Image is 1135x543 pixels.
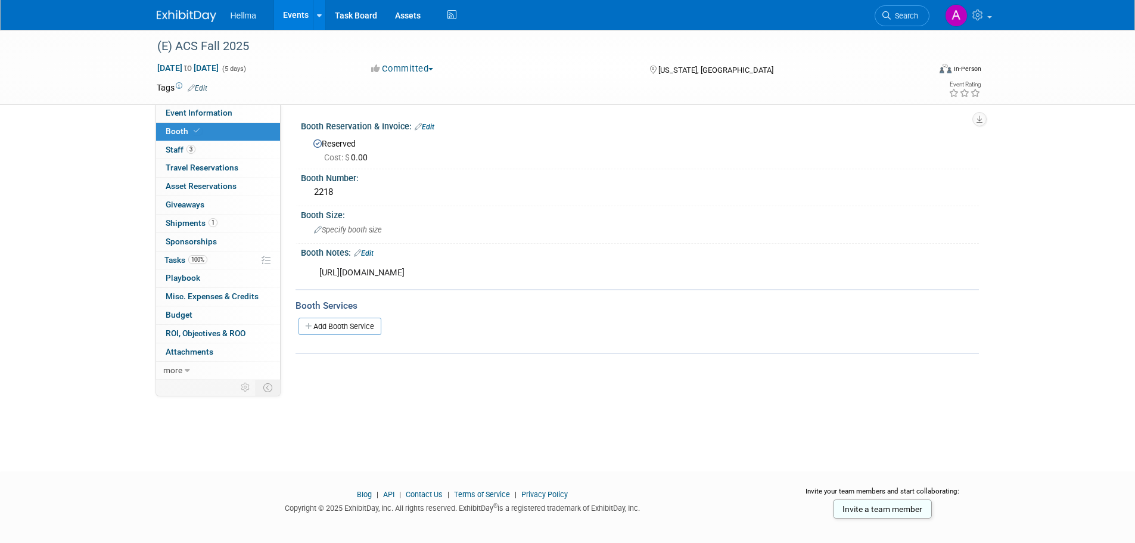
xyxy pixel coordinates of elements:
div: Booth Number: [301,169,979,184]
div: Reserved [310,135,970,163]
span: Asset Reservations [166,181,237,191]
span: Specify booth size [314,225,382,234]
span: Event Information [166,108,232,117]
a: Booth [156,123,280,141]
a: Misc. Expenses & Credits [156,288,280,306]
div: In-Person [953,64,981,73]
a: Tasks100% [156,252,280,269]
button: Committed [367,63,438,75]
span: Misc. Expenses & Credits [166,291,259,301]
a: Terms of Service [454,490,510,499]
span: Staff [166,145,195,154]
span: more [163,365,182,375]
a: ROI, Objectives & ROO [156,325,280,343]
a: Search [875,5,929,26]
div: Event Format [859,62,982,80]
div: [URL][DOMAIN_NAME] [311,261,848,285]
div: Booth Reservation & Invoice: [301,117,979,133]
td: Tags [157,82,207,94]
span: Travel Reservations [166,163,238,172]
a: Sponsorships [156,233,280,251]
i: Booth reservation complete [194,128,200,134]
span: Tasks [164,255,207,265]
span: | [374,490,381,499]
span: (5 days) [221,65,246,73]
a: Edit [188,84,207,92]
a: Shipments1 [156,215,280,232]
sup: ® [493,502,497,509]
a: Budget [156,306,280,324]
div: Booth Services [296,299,979,312]
span: ROI, Objectives & ROO [166,328,245,338]
img: Amanda Moreno [945,4,968,27]
a: Blog [357,490,372,499]
span: Attachments [166,347,213,356]
span: Sponsorships [166,237,217,246]
span: Playbook [166,273,200,283]
span: Booth [166,126,202,136]
span: Giveaways [166,200,204,209]
span: | [512,490,520,499]
div: (E) ACS Fall 2025 [153,36,912,57]
div: 2218 [310,183,970,201]
div: Copyright © 2025 ExhibitDay, Inc. All rights reserved. ExhibitDay is a registered trademark of Ex... [157,500,769,514]
span: [US_STATE], [GEOGRAPHIC_DATA] [658,66,773,75]
td: Personalize Event Tab Strip [235,380,256,395]
a: Asset Reservations [156,178,280,196]
a: Invite a team member [833,499,932,519]
span: Search [891,11,918,20]
div: Booth Size: [301,206,979,221]
a: Add Booth Service [298,318,381,335]
img: Format-Inperson.png [940,64,951,73]
span: to [182,63,194,73]
span: 1 [209,218,217,227]
a: Edit [415,123,434,131]
a: Contact Us [406,490,443,499]
a: Attachments [156,343,280,361]
span: Shipments [166,218,217,228]
a: Travel Reservations [156,159,280,177]
a: Staff3 [156,141,280,159]
span: 100% [188,255,207,264]
span: | [444,490,452,499]
div: Invite your team members and start collaborating: [786,486,979,504]
span: [DATE] [DATE] [157,63,219,73]
a: Event Information [156,104,280,122]
div: Event Rating [949,82,981,88]
span: 3 [186,145,195,154]
div: Booth Notes: [301,244,979,259]
a: more [156,362,280,380]
a: Edit [354,249,374,257]
img: ExhibitDay [157,10,216,22]
span: Budget [166,310,192,319]
span: | [396,490,404,499]
span: Cost: $ [324,153,351,162]
span: 0.00 [324,153,372,162]
td: Toggle Event Tabs [256,380,280,395]
a: API [383,490,394,499]
a: Playbook [156,269,280,287]
span: Hellma [231,11,257,20]
a: Privacy Policy [521,490,568,499]
a: Giveaways [156,196,280,214]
